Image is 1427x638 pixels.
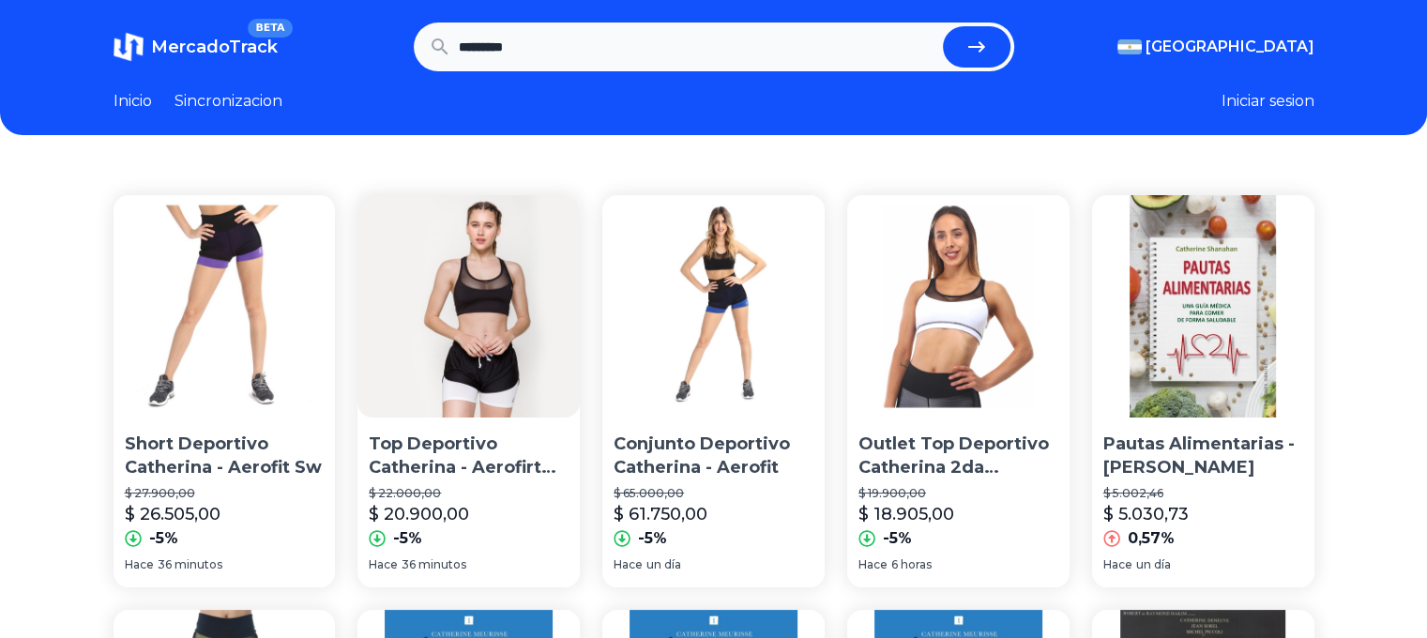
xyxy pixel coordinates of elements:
a: Outlet Top Deportivo Catherina 2da Selección - Aerofit SwOutlet Top Deportivo Catherina 2da Selec... [847,195,1070,587]
p: 0,57% [1128,527,1175,550]
p: $ 5.002,46 [1103,486,1303,501]
span: 6 horas [891,557,932,572]
p: $ 18.905,00 [858,501,954,527]
span: Hace [369,557,398,572]
p: $ 20.900,00 [369,501,469,527]
p: $ 5.030,73 [1103,501,1189,527]
p: -5% [883,527,912,550]
p: -5% [638,527,667,550]
p: Outlet Top Deportivo Catherina 2da Selección - Aerofit Sw [858,433,1058,479]
a: Pautas Alimentarias - Catherine ShananhanPautas Alimentarias - [PERSON_NAME]$ 5.002,46$ 5.030,730... [1092,195,1314,587]
span: Hace [858,557,888,572]
a: Short Deportivo Catherina - Aerofit SwShort Deportivo Catherina - Aerofit Sw$ 27.900,00$ 26.505,0... [114,195,336,587]
span: Hace [1103,557,1132,572]
a: Inicio [114,90,152,113]
p: $ 61.750,00 [614,501,707,527]
span: Hace [125,557,154,572]
p: Short Deportivo Catherina - Aerofit Sw [125,433,325,479]
img: Pautas Alimentarias - Catherine Shananhan [1092,195,1314,418]
p: -5% [393,527,422,550]
img: Short Deportivo Catherina - Aerofit Sw [114,195,336,418]
span: [GEOGRAPHIC_DATA] [1146,36,1314,58]
span: MercadoTrack [151,37,278,57]
img: Top Deportivo Catherina - Aerofirt Sw [357,195,580,418]
p: -5% [149,527,178,550]
a: Sincronizacion [175,90,282,113]
a: Conjunto Deportivo Catherina - AerofitConjunto Deportivo Catherina - Aerofit$ 65.000,00$ 61.750,0... [602,195,825,587]
span: Hace [614,557,643,572]
p: $ 27.900,00 [125,486,325,501]
span: un día [1136,557,1171,572]
p: $ 65.000,00 [614,486,813,501]
p: $ 26.505,00 [125,501,220,527]
p: Conjunto Deportivo Catherina - Aerofit [614,433,813,479]
a: Top Deportivo Catherina - Aerofirt SwTop Deportivo Catherina - Aerofirt Sw$ 22.000,00$ 20.900,00-... [357,195,580,587]
img: MercadoTrack [114,32,144,62]
span: un día [646,557,681,572]
p: Pautas Alimentarias - [PERSON_NAME] [1103,433,1303,479]
button: Iniciar sesion [1222,90,1314,113]
a: MercadoTrackBETA [114,32,278,62]
span: BETA [248,19,292,38]
span: 36 minutos [158,557,222,572]
img: Conjunto Deportivo Catherina - Aerofit [602,195,825,418]
img: Outlet Top Deportivo Catherina 2da Selección - Aerofit Sw [847,195,1070,418]
img: Argentina [1117,39,1142,54]
span: 36 minutos [402,557,466,572]
p: Top Deportivo Catherina - Aerofirt Sw [369,433,569,479]
p: $ 19.900,00 [858,486,1058,501]
p: $ 22.000,00 [369,486,569,501]
button: [GEOGRAPHIC_DATA] [1117,36,1314,58]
